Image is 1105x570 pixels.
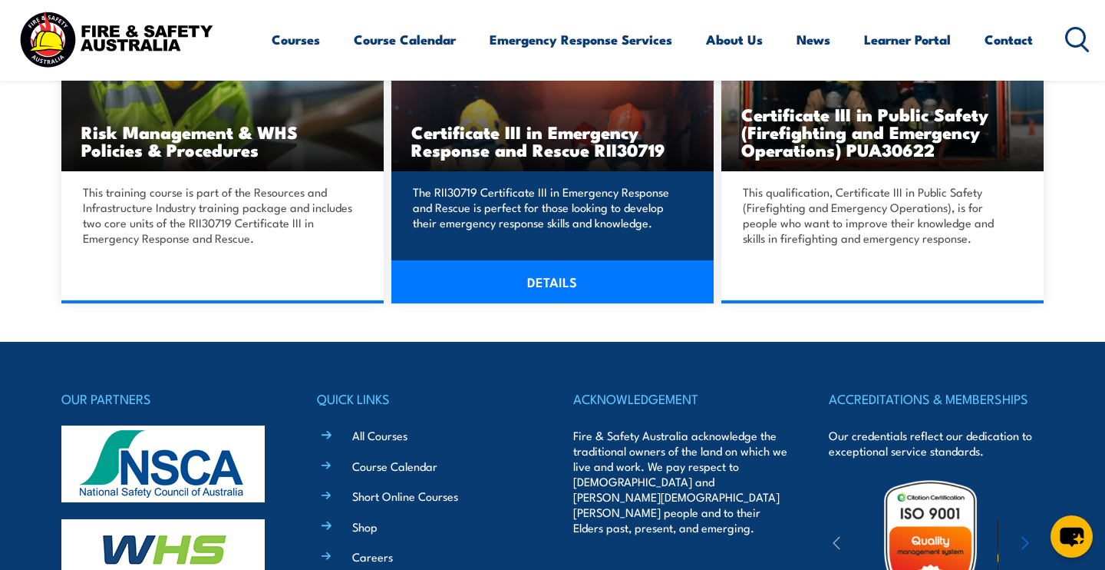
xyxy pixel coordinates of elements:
[354,19,456,60] a: Course Calendar
[272,19,320,60] a: Courses
[352,458,437,474] a: Course Calendar
[573,428,788,535] p: Fire & Safety Australia acknowledge the traditional owners of the land on which we live and work....
[829,428,1044,459] p: Our credentials reflect our dedication to exceptional service standards.
[797,19,830,60] a: News
[413,184,688,230] p: The RII30719 Certificate III in Emergency Response and Rescue is perfect for those looking to dev...
[573,388,788,409] h4: ACKNOWLEDGEMENT
[829,388,1044,409] h4: ACCREDITATIONS & MEMBERSHIPS
[81,123,364,158] h3: Risk Management & WHS Policies & Procedures
[352,519,378,535] a: Shop
[706,19,763,60] a: About Us
[61,388,276,409] h4: OUR PARTNERS
[61,426,265,502] img: nsca-logo-footer
[985,19,1033,60] a: Contact
[352,427,407,443] a: All Courses
[1051,515,1093,558] button: chat-button
[864,19,951,60] a: Learner Portal
[741,105,1024,158] h3: Certificate III in Public Safety (Firefighting and Emergency Operations) PUA30622
[743,184,1018,246] p: This qualification, Certificate III in Public Safety (Firefighting and Emergency Operations), is ...
[411,123,694,158] h3: Certificate III in Emergency Response and Rescue RII30719
[490,19,672,60] a: Emergency Response Services
[317,388,532,409] h4: QUICK LINKS
[83,184,358,246] p: This training course is part of the Resources and Infrastructure Industry training package and in...
[391,260,714,303] a: DETAILS
[352,488,458,504] a: Short Online Courses
[352,548,393,565] a: Careers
